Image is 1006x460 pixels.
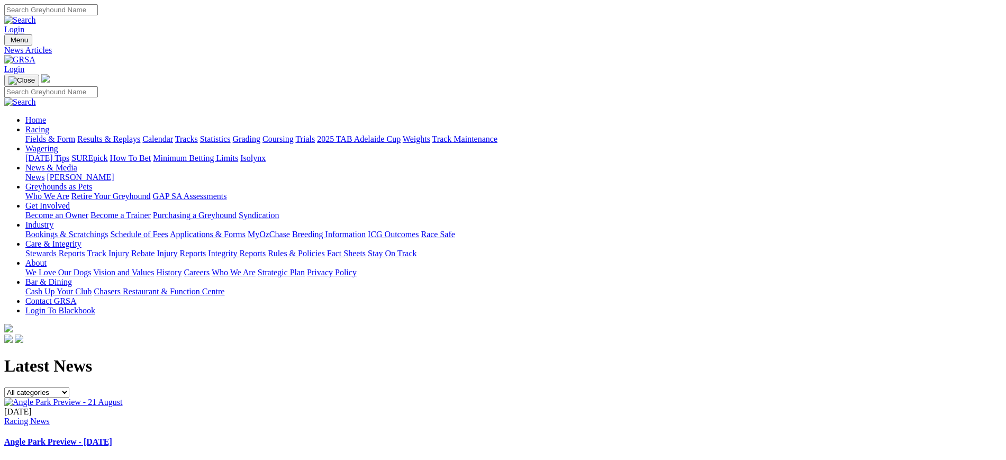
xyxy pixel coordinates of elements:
a: Grading [233,134,260,143]
a: Statistics [200,134,231,143]
a: Get Involved [25,201,70,210]
img: twitter.svg [15,335,23,343]
a: Racing News [4,417,50,426]
img: Search [4,97,36,107]
a: Chasers Restaurant & Function Centre [94,287,224,296]
a: Who We Are [25,192,69,201]
a: Results & Replays [77,134,140,143]
a: Retire Your Greyhound [71,192,151,201]
a: MyOzChase [248,230,290,239]
a: News & Media [25,163,77,172]
a: Racing [25,125,49,134]
img: facebook.svg [4,335,13,343]
a: Breeding Information [292,230,366,239]
a: Integrity Reports [208,249,266,258]
img: logo-grsa-white.png [41,74,50,83]
a: Greyhounds as Pets [25,182,92,191]
div: Wagering [25,154,1002,163]
a: Applications & Forms [170,230,246,239]
a: Rules & Policies [268,249,325,258]
a: Become an Owner [25,211,88,220]
a: Fields & Form [25,134,75,143]
a: [DATE] Tips [25,154,69,163]
a: Weights [403,134,430,143]
a: Syndication [239,211,279,220]
a: Care & Integrity [25,239,81,248]
a: Home [25,115,46,124]
input: Search [4,86,98,97]
a: Trials [295,134,315,143]
a: Track Injury Rebate [87,249,155,258]
a: News Articles [4,46,1002,55]
div: Care & Integrity [25,249,1002,258]
a: Wagering [25,144,58,153]
a: Stay On Track [368,249,416,258]
a: Race Safe [421,230,455,239]
button: Toggle navigation [4,34,32,46]
span: [DATE] [4,407,32,416]
a: Stewards Reports [25,249,85,258]
div: Bar & Dining [25,287,1002,296]
a: How To Bet [110,154,151,163]
button: Toggle navigation [4,75,39,86]
h1: Latest News [4,356,1002,376]
a: Injury Reports [157,249,206,258]
a: Bookings & Scratchings [25,230,108,239]
a: Track Maintenance [432,134,497,143]
div: Get Involved [25,211,1002,220]
a: Privacy Policy [307,268,357,277]
a: [PERSON_NAME] [47,173,114,182]
img: Search [4,15,36,25]
span: Menu [11,36,28,44]
a: About [25,258,47,267]
a: Purchasing a Greyhound [153,211,237,220]
a: GAP SA Assessments [153,192,227,201]
div: About [25,268,1002,277]
a: 2025 TAB Adelaide Cup [317,134,401,143]
img: Angle Park Preview - 21 August [4,398,123,407]
img: logo-grsa-white.png [4,324,13,332]
a: Who We Are [212,268,256,277]
div: Racing [25,134,1002,144]
div: Greyhounds as Pets [25,192,1002,201]
a: Cash Up Your Club [25,287,92,296]
a: Schedule of Fees [110,230,168,239]
a: SUREpick [71,154,107,163]
a: Careers [184,268,210,277]
a: Strategic Plan [258,268,305,277]
a: Contact GRSA [25,296,76,305]
a: Industry [25,220,53,229]
a: Coursing [262,134,294,143]
a: ICG Outcomes [368,230,419,239]
a: Bar & Dining [25,277,72,286]
a: Minimum Betting Limits [153,154,238,163]
a: Isolynx [240,154,266,163]
a: Tracks [175,134,198,143]
a: Login [4,25,24,34]
img: Close [8,76,35,85]
a: Fact Sheets [327,249,366,258]
input: Search [4,4,98,15]
a: Become a Trainer [90,211,151,220]
a: Angle Park Preview - [DATE] [4,437,112,446]
a: Calendar [142,134,173,143]
div: Industry [25,230,1002,239]
a: Login [4,65,24,74]
a: Login To Blackbook [25,306,95,315]
a: News [25,173,44,182]
a: History [156,268,182,277]
a: Vision and Values [93,268,154,277]
img: GRSA [4,55,35,65]
a: We Love Our Dogs [25,268,91,277]
div: News & Media [25,173,1002,182]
